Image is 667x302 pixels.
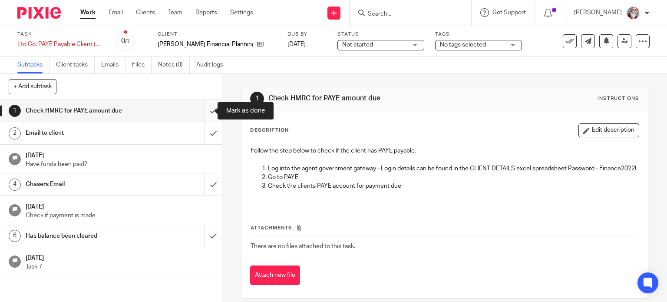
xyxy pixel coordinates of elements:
p: Check if payment is made [26,211,213,220]
div: 1 [250,92,264,106]
small: /7 [125,39,130,44]
a: Email [109,8,123,17]
h1: Email to client [26,126,139,139]
img: Pixie [17,7,61,19]
h1: [DATE] [26,149,213,160]
span: Not started [342,42,373,48]
div: 0 [121,36,130,46]
p: Log into the agent government gateway - Login details can be found in the CLIENT DETAILS excel sp... [268,164,639,173]
label: Status [337,31,424,38]
a: Files [132,56,152,73]
h1: Chasers Email [26,178,139,191]
div: 1 [9,105,21,117]
span: [DATE] [287,41,306,47]
a: Clients [136,8,155,17]
a: Subtasks [17,56,50,73]
h1: [DATE] [26,252,213,262]
label: Due by [287,31,327,38]
span: Attachments [251,226,292,230]
h1: Has balance been cleared [26,229,139,242]
span: Get Support [492,10,526,16]
h1: Check HMRC for PAYE amount due [268,94,463,103]
a: Team [168,8,182,17]
button: + Add subtask [9,79,56,94]
input: Search [367,10,445,18]
p: Follow the step below to check if the client has PAYE payable. [251,146,639,155]
h1: [DATE] [26,200,213,211]
div: Ltd Co: PAYE Payable Client (Monthly) [17,40,104,49]
div: 4 [9,179,21,191]
a: Emails [101,56,125,73]
a: Settings [230,8,253,17]
button: Edit description [578,123,639,137]
p: Task 7 [26,262,213,271]
h1: Check HMRC for PAYE amount due [26,104,139,117]
div: 2 [9,127,21,139]
p: [PERSON_NAME] [574,8,622,17]
span: There are no files attached to this task. [251,243,355,249]
p: Have funds been paid? [26,160,213,169]
a: Notes (0) [158,56,190,73]
label: Task [17,31,104,38]
a: Work [80,8,96,17]
div: Instructions [598,95,639,102]
span: No tags selected [440,42,486,48]
div: 6 [9,230,21,242]
p: [PERSON_NAME] Financial Planning Ltd [158,40,253,49]
p: Go to PAYE [268,173,639,182]
a: Client tasks [56,56,95,73]
label: Tags [435,31,522,38]
a: Reports [195,8,217,17]
button: Attach new file [250,265,300,285]
a: Audit logs [196,56,230,73]
label: Client [158,31,277,38]
img: Karen%20Pic.png [626,6,640,20]
p: Check the clients PAYE account for payment due [268,182,639,190]
p: Description [250,127,289,134]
